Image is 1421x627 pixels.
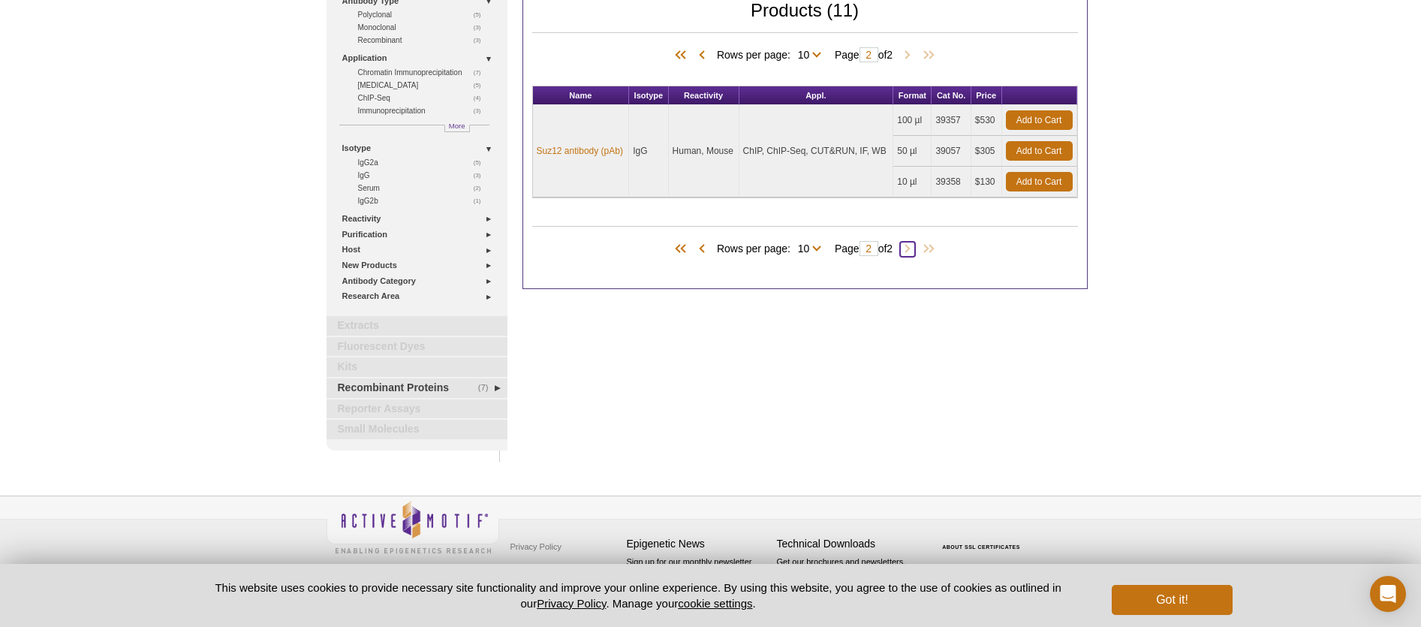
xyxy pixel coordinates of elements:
span: Previous Page [694,242,709,257]
img: Active Motif, [327,496,499,557]
a: Add to Cart [1006,172,1073,191]
a: Privacy Policy [537,597,606,610]
a: (3)IgG [358,169,489,182]
th: Format [893,86,932,105]
p: This website uses cookies to provide necessary site functionality and improve your online experie... [189,580,1088,611]
span: More [449,119,465,132]
span: (5) [474,156,489,169]
a: (7)Recombinant Proteins [327,378,507,398]
button: Got it! [1112,585,1232,615]
a: Privacy Policy [507,535,565,558]
span: (4) [474,92,489,104]
a: Reactivity [342,211,498,227]
th: Isotype [629,86,668,105]
a: Host [342,242,498,258]
td: 10 µl [893,167,932,197]
a: Add to Cart [1006,110,1073,130]
span: (7) [474,66,489,79]
a: (5)[MEDICAL_DATA] [358,79,489,92]
h4: Epigenetic News [627,538,769,550]
a: (3)Recombinant [358,34,489,47]
span: Previous Page [694,48,709,63]
th: Price [971,86,1002,105]
a: Fluorescent Dyes [327,337,507,357]
span: (3) [474,169,489,182]
a: Kits [327,357,507,377]
th: Appl. [739,86,894,105]
p: Get our brochures and newsletters, or request them by mail. [777,556,920,594]
button: cookie settings [678,597,752,610]
span: Rows per page: [717,240,827,255]
h2: Products (11) [532,4,1078,33]
td: Human, Mouse [669,105,739,197]
div: Open Intercom Messenger [1370,576,1406,612]
span: (1) [474,194,489,207]
span: (2) [474,182,489,194]
a: ABOUT SSL CERTIFICATES [942,544,1020,550]
a: Extracts [327,316,507,336]
a: (4)ChIP-Seq [358,92,489,104]
a: Add to Cart [1006,141,1073,161]
a: More [444,125,470,132]
a: Suz12 antibody (pAb) [537,144,623,158]
td: IgG [629,105,668,197]
a: (7)Chromatin Immunoprecipitation [358,66,489,79]
a: (3)Immunoprecipitation [358,104,489,117]
td: ChIP, ChIP-Seq, CUT&RUN, IF, WB [739,105,894,197]
a: Isotype [342,140,498,156]
span: (7) [478,378,497,398]
span: Rows per page: [717,47,827,62]
td: 100 µl [893,105,932,136]
th: Reactivity [669,86,739,105]
span: Page of [827,47,900,62]
td: 50 µl [893,136,932,167]
span: Page of [827,241,900,256]
a: Antibody Category [342,273,498,289]
span: Last Page [915,48,938,63]
a: (3)Monoclonal [358,21,489,34]
h4: Technical Downloads [777,538,920,550]
span: (3) [474,34,489,47]
span: Next Page [900,242,915,257]
span: (3) [474,104,489,117]
td: $530 [971,105,1002,136]
h2: Products (11) [532,226,1078,227]
span: 2 [887,243,893,255]
a: Research Area [342,288,498,304]
a: Small Molecules [327,420,507,439]
span: First Page [672,242,694,257]
span: (5) [474,8,489,21]
td: $305 [971,136,1002,167]
a: (5)IgG2a [358,156,489,169]
p: Sign up for our monthly newsletter highlighting recent publications in the field of epigenetics. [627,556,769,607]
th: Cat No. [932,86,971,105]
span: 2 [887,49,893,61]
a: (1)IgG2b [358,194,489,207]
span: Next Page [900,48,915,63]
td: 39358 [932,167,971,197]
table: Click to Verify - This site chose Symantec SSL for secure e-commerce and confidential communicati... [927,523,1040,556]
a: Reporter Assays [327,399,507,419]
a: (5)Polyclonal [358,8,489,21]
span: (5) [474,79,489,92]
td: 39357 [932,105,971,136]
a: (2)Serum [358,182,489,194]
a: Terms & Conditions [507,558,586,580]
span: First Page [672,48,694,63]
span: (3) [474,21,489,34]
a: Application [342,50,498,66]
td: $130 [971,167,1002,197]
a: New Products [342,258,498,273]
td: 39057 [932,136,971,167]
a: Purification [342,227,498,243]
th: Name [533,86,630,105]
span: Last Page [915,242,938,257]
